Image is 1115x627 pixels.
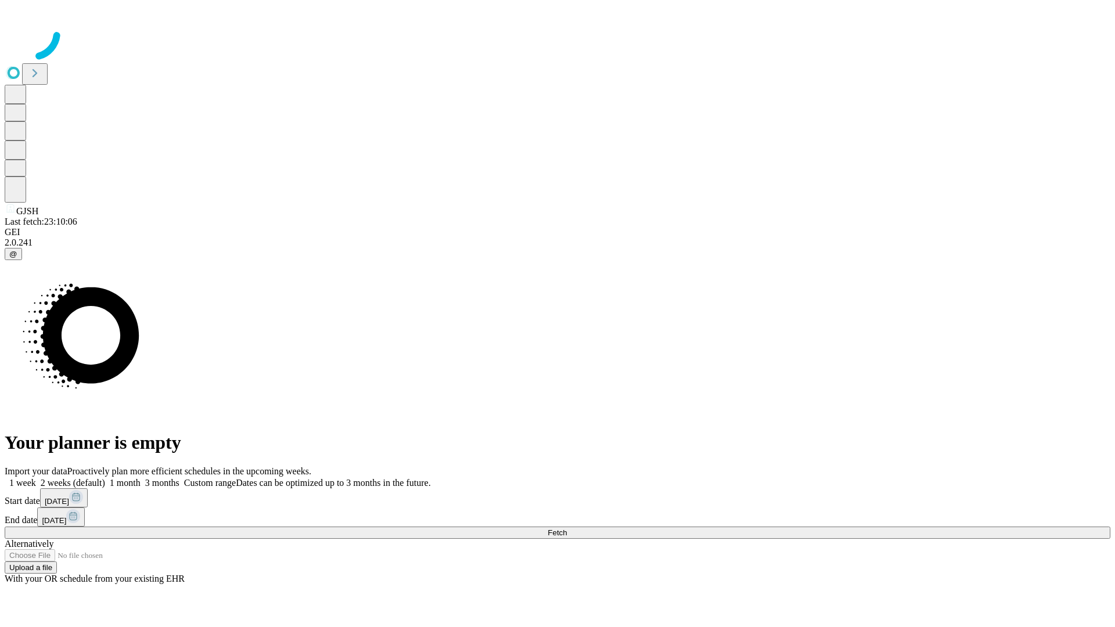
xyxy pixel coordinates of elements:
[37,507,85,527] button: [DATE]
[548,528,567,537] span: Fetch
[5,466,67,476] span: Import your data
[42,516,66,525] span: [DATE]
[5,432,1110,453] h1: Your planner is empty
[9,250,17,258] span: @
[5,248,22,260] button: @
[40,488,88,507] button: [DATE]
[5,488,1110,507] div: Start date
[5,561,57,574] button: Upload a file
[5,217,77,226] span: Last fetch: 23:10:06
[45,497,69,506] span: [DATE]
[184,478,236,488] span: Custom range
[236,478,430,488] span: Dates can be optimized up to 3 months in the future.
[67,466,311,476] span: Proactively plan more efficient schedules in the upcoming weeks.
[5,574,185,583] span: With your OR schedule from your existing EHR
[16,206,38,216] span: GJSH
[5,527,1110,539] button: Fetch
[145,478,179,488] span: 3 months
[9,478,36,488] span: 1 week
[5,507,1110,527] div: End date
[41,478,105,488] span: 2 weeks (default)
[5,539,53,549] span: Alternatively
[110,478,141,488] span: 1 month
[5,237,1110,248] div: 2.0.241
[5,227,1110,237] div: GEI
